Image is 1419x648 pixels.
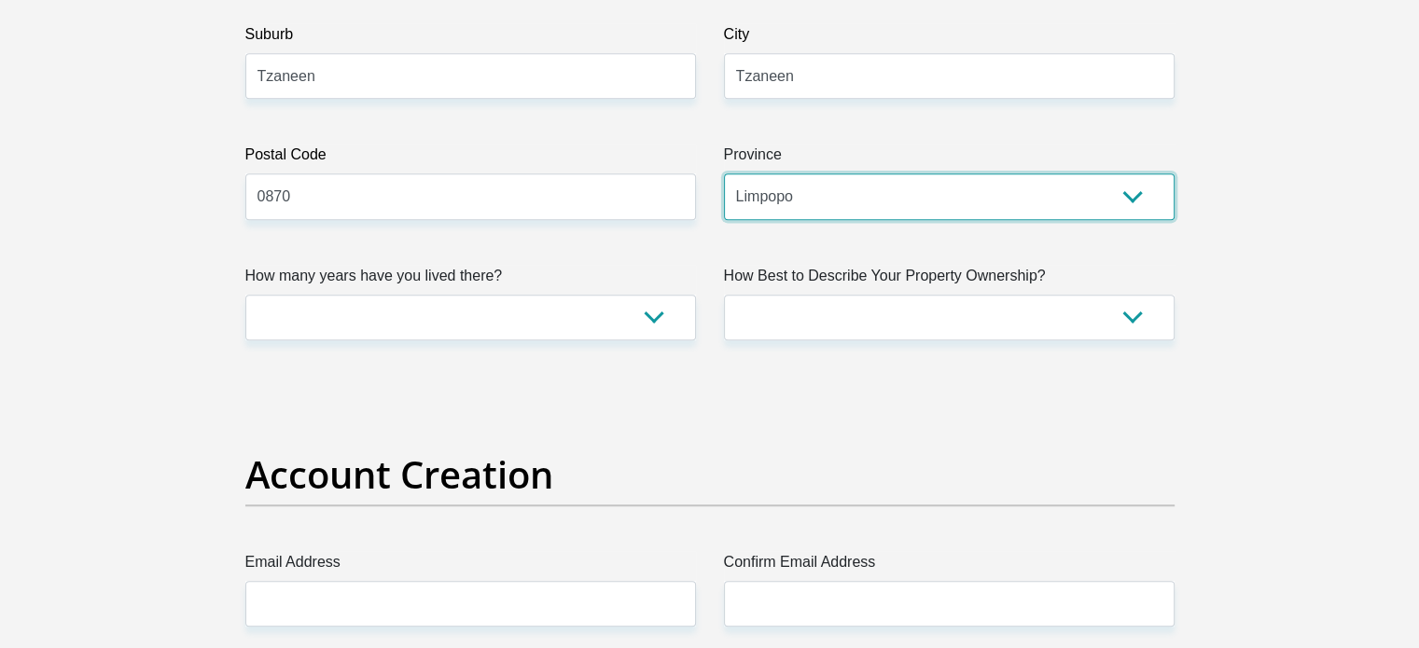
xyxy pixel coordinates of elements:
[724,551,1175,581] label: Confirm Email Address
[245,173,696,219] input: Postal Code
[724,173,1175,219] select: Please Select a Province
[724,581,1175,627] input: Confirm Email Address
[245,452,1175,497] h2: Account Creation
[245,23,696,53] label: Suburb
[724,295,1175,340] select: Please select a value
[245,265,696,295] label: How many years have you lived there?
[245,53,696,99] input: Suburb
[724,144,1175,173] label: Province
[245,295,696,340] select: Please select a value
[245,144,696,173] label: Postal Code
[724,265,1175,295] label: How Best to Describe Your Property Ownership?
[245,581,696,627] input: Email Address
[724,23,1175,53] label: City
[724,53,1175,99] input: City
[245,551,696,581] label: Email Address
